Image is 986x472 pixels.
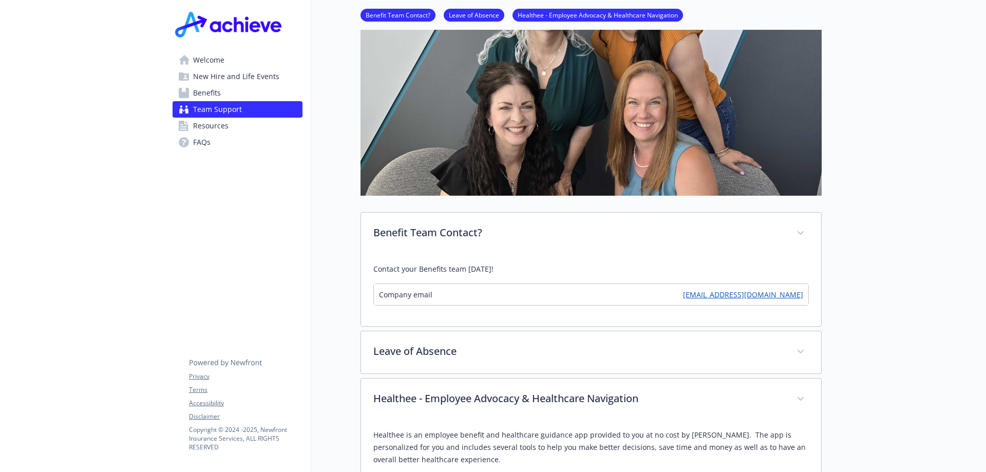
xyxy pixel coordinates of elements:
div: Benefit Team Contact? [361,255,821,326]
div: Healthee - Employee Advocacy & Healthcare Navigation [361,379,821,421]
span: Welcome [193,52,224,68]
span: Benefits [193,85,221,101]
span: Company email [379,289,432,300]
a: FAQs [173,134,302,150]
p: Healthee - Employee Advocacy & Healthcare Navigation [373,391,784,406]
a: Disclaimer [189,412,302,421]
p: Copyright © 2024 - 2025 , Newfront Insurance Services, ALL RIGHTS RESERVED [189,425,302,451]
p: Healthee is an employee benefit and healthcare guidance app provided to you at no cost by [PERSON... [373,429,809,466]
p: Benefit Team Contact? [373,225,784,240]
div: Benefit Team Contact? [361,213,821,255]
span: FAQs [193,134,211,150]
span: Resources [193,118,229,134]
a: Welcome [173,52,302,68]
a: Healthee - Employee Advocacy & Healthcare Navigation [513,10,683,20]
span: New Hire and Life Events [193,68,279,85]
a: Resources [173,118,302,134]
a: [EMAIL_ADDRESS][DOMAIN_NAME] [683,289,803,300]
a: New Hire and Life Events [173,68,302,85]
a: Accessibility [189,399,302,408]
a: Privacy [189,372,302,381]
a: Team Support [173,101,302,118]
p: Leave of Absence [373,344,784,359]
span: Team Support [193,101,242,118]
a: Benefits [173,85,302,101]
a: Terms [189,385,302,394]
div: Leave of Absence [361,331,821,373]
a: Leave of Absence [444,10,504,20]
a: Benefit Team Contact? [361,10,435,20]
p: Contact your Benefits team [DATE]! [373,263,809,275]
